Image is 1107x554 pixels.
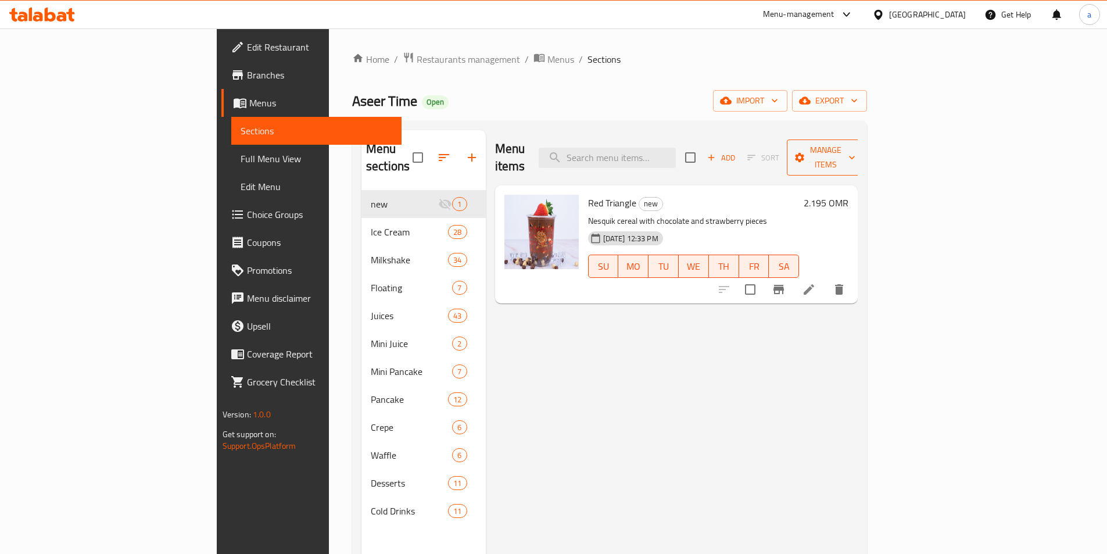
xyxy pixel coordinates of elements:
span: 7 [453,283,466,294]
li: / [525,52,529,66]
span: 28 [449,227,466,238]
div: Milkshake34 [361,246,486,274]
a: Full Menu View [231,145,402,173]
span: Add item [703,149,740,167]
span: Cold Drinks [371,504,448,518]
span: TH [714,258,735,275]
li: / [579,52,583,66]
span: FR [744,258,765,275]
h2: Menu items [495,140,525,175]
span: Branches [247,68,392,82]
span: Manage items [796,143,855,172]
span: Waffle [371,448,452,462]
span: Edit Menu [241,180,392,194]
span: Edit Restaurant [247,40,392,54]
span: Mini Pancake [371,364,452,378]
span: Desserts [371,476,448,490]
span: new [371,197,438,211]
a: Edit menu item [802,283,816,296]
button: SA [769,255,799,278]
span: Milkshake [371,253,448,267]
div: new1 [361,190,486,218]
span: Restaurants management [417,52,520,66]
span: 1.0.0 [253,407,271,422]
div: Floating7 [361,274,486,302]
button: Add section [458,144,486,171]
button: Add [703,149,740,167]
a: Support.OpsPlatform [223,438,296,453]
a: Grocery Checklist [221,368,402,396]
span: Crepe [371,420,452,434]
span: Ice Cream [371,225,448,239]
span: Select section [678,145,703,170]
span: 1 [453,199,466,210]
nav: Menu sections [361,185,486,530]
span: [DATE] 12:33 PM [599,233,663,244]
span: 6 [453,422,466,433]
button: SU [588,255,619,278]
span: Juices [371,309,448,323]
span: 7 [453,366,466,377]
span: new [639,197,662,210]
span: Red Triangle [588,194,636,212]
span: Choice Groups [247,208,392,221]
div: items [452,364,467,378]
div: Menu-management [763,8,834,22]
div: items [452,197,467,211]
button: WE [679,255,709,278]
div: items [452,420,467,434]
span: Menus [249,96,392,110]
p: Nesquik cereal with chocolate and strawberry pieces [588,214,800,228]
span: Full Menu View [241,152,392,166]
span: 11 [449,506,466,517]
div: items [448,253,467,267]
div: items [448,392,467,406]
span: Add [705,151,737,165]
span: Promotions [247,263,392,277]
a: Menus [221,89,402,117]
div: items [448,476,467,490]
div: Mini Juice2 [361,330,486,358]
span: WE [683,258,704,275]
span: export [801,94,858,108]
span: 34 [449,255,466,266]
button: Branch-specific-item [765,276,793,303]
div: items [448,309,467,323]
span: Version: [223,407,251,422]
span: Select all sections [406,145,430,170]
span: SA [773,258,794,275]
span: 11 [449,478,466,489]
button: Manage items [787,140,865,176]
span: Select to update [738,277,762,302]
div: Crepe6 [361,413,486,441]
div: new [639,197,663,211]
div: [GEOGRAPHIC_DATA] [889,8,966,21]
span: Pancake [371,392,448,406]
span: Coverage Report [247,347,392,361]
div: items [452,281,467,295]
a: Restaurants management [403,52,520,67]
a: Coupons [221,228,402,256]
span: Sections [587,52,621,66]
div: items [452,448,467,462]
span: Upsell [247,319,392,333]
a: Menu disclaimer [221,284,402,312]
button: export [792,90,867,112]
nav: breadcrumb [352,52,867,67]
span: SU [593,258,614,275]
span: Aseer Time [352,88,417,114]
a: Menus [533,52,574,67]
span: Floating [371,281,452,295]
div: Waffle6 [361,441,486,469]
button: delete [825,276,853,303]
span: a [1087,8,1091,21]
button: MO [618,255,649,278]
